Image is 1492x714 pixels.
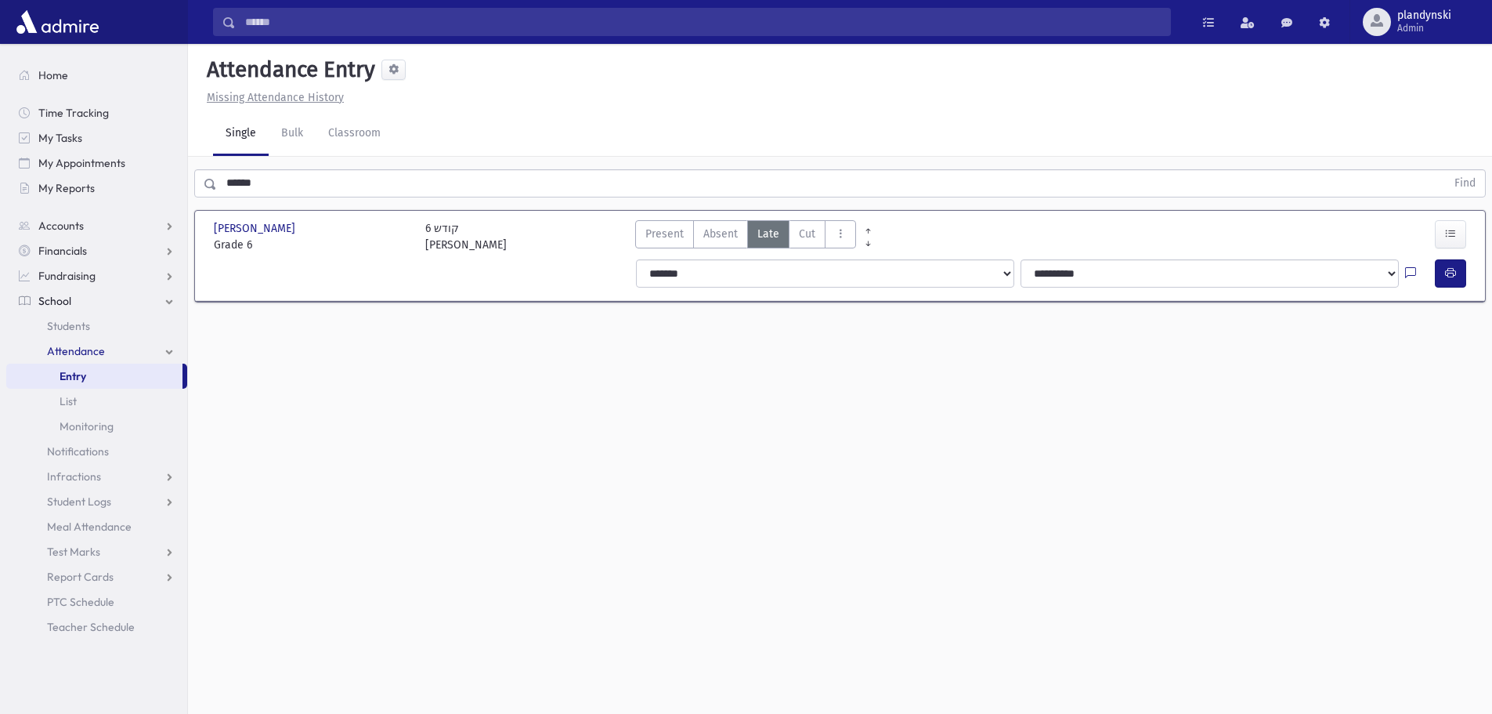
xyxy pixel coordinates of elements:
[6,100,187,125] a: Time Tracking
[47,570,114,584] span: Report Cards
[6,63,187,88] a: Home
[6,314,187,339] a: Students
[47,319,90,333] span: Students
[60,369,86,383] span: Entry
[1397,22,1451,34] span: Admin
[47,545,100,559] span: Test Marks
[38,68,68,82] span: Home
[60,394,77,408] span: List
[214,237,410,253] span: Grade 6
[236,8,1170,36] input: Search
[1397,9,1451,22] span: plandynski
[47,444,109,458] span: Notifications
[645,226,684,242] span: Present
[757,226,779,242] span: Late
[6,614,187,640] a: Teacher Schedule
[269,112,316,156] a: Bulk
[38,294,71,308] span: School
[47,595,114,609] span: PTC Schedule
[38,269,96,283] span: Fundraising
[316,112,393,156] a: Classroom
[214,220,298,237] span: [PERSON_NAME]
[6,389,187,414] a: List
[38,219,84,233] span: Accounts
[47,620,135,634] span: Teacher Schedule
[38,181,95,195] span: My Reports
[425,220,507,253] div: 6 קודש [PERSON_NAME]
[200,56,375,83] h5: Attendance Entry
[799,226,815,242] span: Cut
[6,213,187,238] a: Accounts
[6,339,187,364] a: Attendance
[6,464,187,489] a: Infractions
[6,539,187,564] a: Test Marks
[6,288,187,314] a: School
[6,414,187,439] a: Monitoring
[47,344,105,358] span: Attendance
[47,495,111,509] span: Student Logs
[213,112,269,156] a: Single
[47,520,132,534] span: Meal Attendance
[6,439,187,464] a: Notifications
[38,244,87,258] span: Financials
[6,514,187,539] a: Meal Attendance
[6,564,187,589] a: Report Cards
[38,156,125,170] span: My Appointments
[60,419,114,433] span: Monitoring
[6,150,187,176] a: My Appointments
[6,364,182,389] a: Entry
[207,91,344,104] u: Missing Attendance History
[6,238,187,263] a: Financials
[38,131,82,145] span: My Tasks
[635,220,856,253] div: AttTypes
[6,125,187,150] a: My Tasks
[6,589,187,614] a: PTC Schedule
[6,176,187,201] a: My Reports
[1445,170,1485,197] button: Find
[6,489,187,514] a: Student Logs
[200,91,344,104] a: Missing Attendance History
[47,469,101,484] span: Infractions
[13,6,103,38] img: AdmirePro
[6,263,187,288] a: Fundraising
[38,106,109,120] span: Time Tracking
[703,226,738,242] span: Absent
